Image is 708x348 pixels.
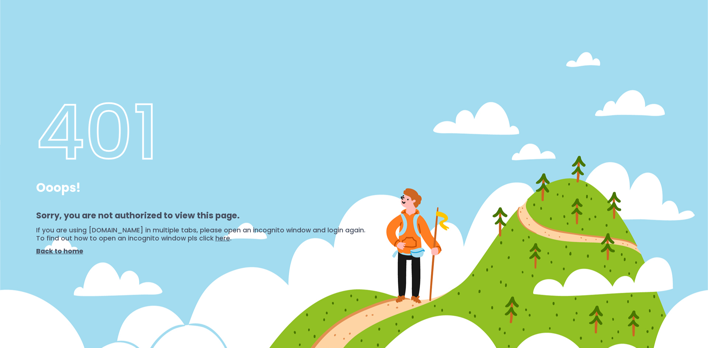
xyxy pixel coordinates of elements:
p: If you are using [DOMAIN_NAME] in multiple tabs, please open an incognito window and login again.... [36,226,365,243]
p: Sorry, you are not authorized to view this page. [36,209,365,222]
p: Ooops! [36,180,365,195]
h1: 401 [36,88,365,178]
a: Back to home [36,247,83,256]
a: here [215,234,230,243]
